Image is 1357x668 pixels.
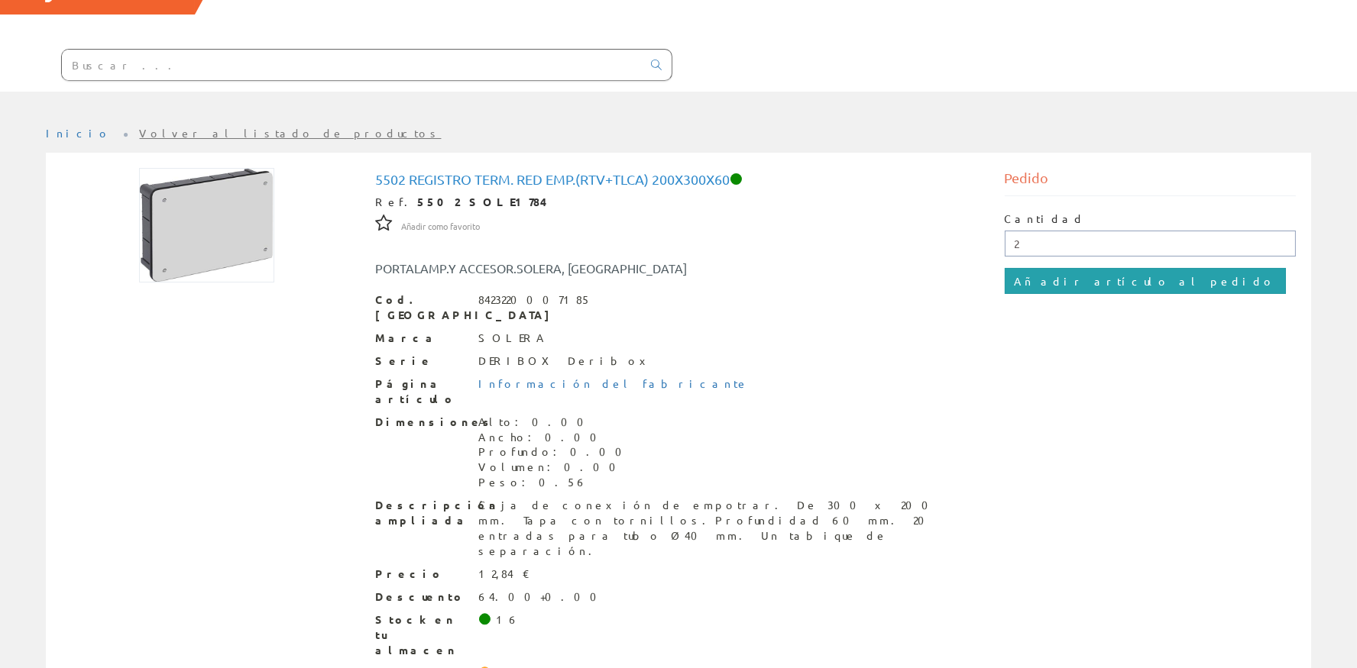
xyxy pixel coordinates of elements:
div: 64.00+0.00 [479,589,607,605]
strong: 5502 SOLE1784 [418,195,548,208]
div: PORTALAMP.Y ACCESOR.SOLERA, [GEOGRAPHIC_DATA] [364,260,731,277]
div: DERIBOX Deribox [479,353,657,369]
input: Añadir artículo al pedido [1005,268,1286,294]
div: Pedido [1005,168,1297,196]
div: Alto: 0.00 [479,415,632,430]
div: Ancho: 0.00 [479,430,632,445]
a: Añadir como favorito [402,218,481,232]
span: Marca [376,331,468,346]
h1: 5502 Registro Term. Red Emp.(rtv+tlca) 200x300x60 [376,172,982,187]
div: 16 [496,612,520,628]
input: Buscar ... [62,50,642,80]
img: Foto artículo 5502 Registro Term. Red Emp.(rtv+tlca) 200x300x60 (176.88679245283x150) [139,168,274,282]
span: Precio [376,566,468,582]
span: Descuento [376,589,468,605]
label: Cantidad [1005,211,1086,227]
a: Volver al listado de productos [140,126,442,140]
span: Serie [376,353,468,369]
span: Dimensiones [376,415,468,430]
a: Inicio [46,126,111,140]
a: Información del fabricante [479,376,750,390]
div: 8423220007185 [479,292,592,308]
span: Stock en tu almacen [376,612,468,658]
div: Peso: 0.56 [479,475,632,490]
div: Ref. [376,195,982,210]
div: Volumen: 0.00 [479,460,632,475]
span: Añadir como favorito [402,221,481,233]
div: Caja de conexión de empotrar. De 300 x 200 mm. Tapa con tornillos.Profundidad 60 mm. 20 entradas ... [479,498,982,559]
div: 12,84 € [479,566,531,582]
div: Profundo: 0.00 [479,444,632,460]
div: SOLERA [479,331,548,346]
span: Página artículo [376,376,468,407]
span: Descripción ampliada [376,498,468,528]
span: Cod. [GEOGRAPHIC_DATA] [376,292,468,323]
